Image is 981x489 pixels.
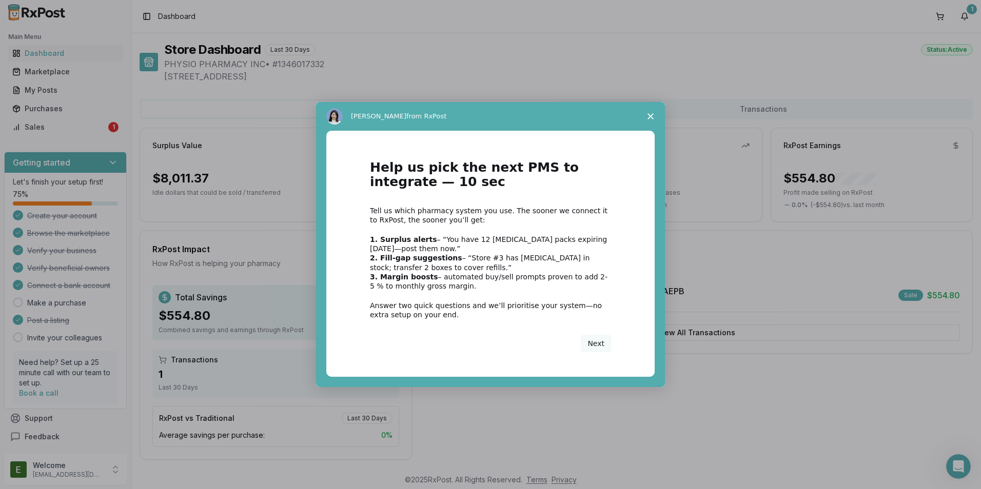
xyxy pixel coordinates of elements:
div: – “You have 12 [MEDICAL_DATA] packs expiring [DATE]—post them now.” [370,235,611,253]
img: Profile image for Alice [326,108,343,125]
span: [PERSON_NAME] [351,112,406,120]
div: Tell us which pharmacy system you use. The sooner we connect it to RxPost, the sooner you’ll get: [370,206,611,225]
button: Next [581,335,611,352]
span: from RxPost [406,112,446,120]
div: Answer two quick questions and we’ll prioritise your system—no extra setup on your end. [370,301,611,319]
div: – automated buy/sell prompts proven to add 2-5 % to monthly gross margin. [370,272,611,291]
b: 1. Surplus alerts [370,235,437,243]
div: – “Store #3 has [MEDICAL_DATA] in stock; transfer 2 boxes to cover refills.” [370,253,611,272]
b: 3. Margin boosts [370,273,438,281]
b: 2. Fill-gap suggestions [370,254,462,262]
span: Close survey [636,102,665,131]
h1: Help us pick the next PMS to integrate — 10 sec [370,160,611,196]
